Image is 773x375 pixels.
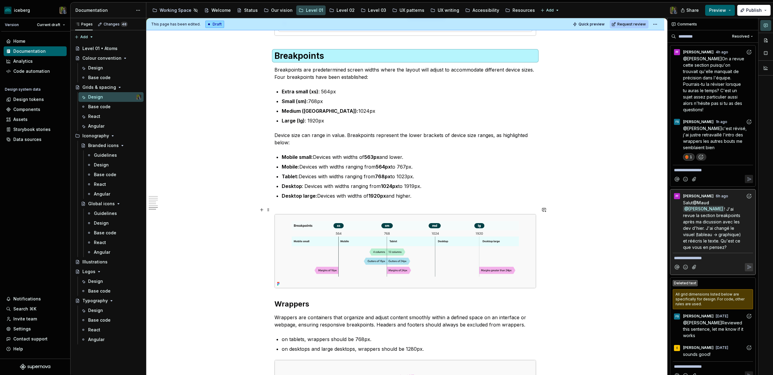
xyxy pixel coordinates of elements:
[75,22,93,27] div: Pages
[282,89,318,95] strong: Extra small (xs)
[571,20,607,28] button: Quick preview
[282,173,299,179] strong: Tablet:
[513,7,535,13] div: Resources
[234,5,260,15] a: Status
[88,201,115,207] div: Global icons
[88,75,111,81] div: Base code
[82,55,121,61] div: Colour convention
[690,263,698,271] button: Attach files
[4,56,67,66] a: Analytics
[675,194,678,199] div: PF
[675,314,679,319] div: FS
[13,38,25,44] div: Home
[282,173,536,180] p: Devices with widths ranging from to 1023px.
[687,56,722,61] span: [PERSON_NAME]
[84,247,144,257] a: Angular
[88,336,105,343] div: Angular
[1,4,69,17] button: icebergSimon Désilets
[104,22,128,27] div: Changes
[705,5,735,16] button: Preview
[271,7,293,13] div: Our vision
[4,314,67,324] a: Invite team
[745,192,753,200] button: Add reaction
[683,56,745,112] span: On a revue cette section puisqu'on trouvait qu'elle manquait de précision dans l'équipe. Pourrais...
[244,7,258,13] div: Status
[673,175,681,183] button: Mention someone
[745,118,753,126] button: Add reaction
[282,118,305,124] strong: Large (lg)
[683,119,714,124] span: [PERSON_NAME]
[745,48,753,56] button: Add reaction
[282,98,308,104] strong: Small (sm):
[94,181,106,187] div: React
[78,141,144,150] a: Branded icons
[282,88,536,95] p: : 564px
[59,7,67,14] img: Simon Désilets
[327,5,357,15] a: Level 02
[13,48,46,54] div: Documentation
[150,4,537,16] div: Page tree
[683,352,711,357] span: sounds good!
[73,296,144,306] a: Typography
[673,263,681,271] button: Mention someone
[282,192,536,207] p: Devices with widths of and higher.
[78,92,144,102] a: DesignSimon Désilets
[13,126,51,132] div: Storybook stories
[20,364,50,370] svg: Supernova Logo
[88,94,103,100] div: Design
[14,7,30,13] div: iceberg
[683,345,714,350] span: [PERSON_NAME]
[88,104,111,110] div: Base code
[306,7,323,13] div: Level 01
[13,136,41,142] div: Data sources
[84,189,144,199] a: Angular
[668,18,758,30] div: Comments
[82,84,116,90] div: Grids & spacing
[546,8,554,13] span: Add
[84,228,144,238] a: Base code
[282,108,358,114] strong: Medium ([GEOGRAPHIC_DATA]):
[73,44,144,53] a: Level 01 • Atoms
[745,344,753,352] button: Add reaction
[205,21,224,28] div: Draft
[368,7,386,13] div: Level 03
[13,316,37,322] div: Invite team
[82,259,108,265] div: Illustrations
[88,307,103,313] div: Design
[282,164,299,170] strong: Mobile:
[78,335,144,344] a: Angular
[94,249,110,255] div: Angular
[390,5,427,15] a: UX patterns
[13,68,50,74] div: Code automation
[745,263,753,271] button: Reply
[13,326,31,332] div: Settings
[82,45,118,52] div: Level 01 • Atoms
[73,267,144,276] a: Logos
[13,306,36,312] div: Search ⌘K
[729,32,756,41] button: Resolved
[136,95,141,99] img: Simon Désilets
[358,5,389,15] a: Level 03
[400,7,424,13] div: UX patterns
[4,7,12,14] img: 418c6d47-6da6-4103-8b13-b5999f8989a1.png
[84,209,144,218] a: Guidelines
[282,336,536,343] p: on tablets, wrappers should be 768px.
[697,200,709,205] span: Maud
[746,7,762,13] span: Publish
[78,286,144,296] a: Base code
[4,115,67,124] a: Assets
[88,317,111,323] div: Base code
[282,345,536,353] p: on desktops and large desktops, wrappers should be 1280px.
[673,289,753,309] div: All grid dimensions listed below are specifically for design. For code, other rules are used.
[150,5,201,15] a: Working Space
[78,102,144,112] a: Base code
[673,253,753,261] div: Composer editor
[202,5,233,15] a: Welcome
[94,152,117,158] div: Guidelines
[82,298,108,304] div: Typography
[282,154,313,160] strong: Mobile small:
[673,361,753,370] div: Composer editor
[690,155,692,159] span: 1
[737,5,771,16] button: Publish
